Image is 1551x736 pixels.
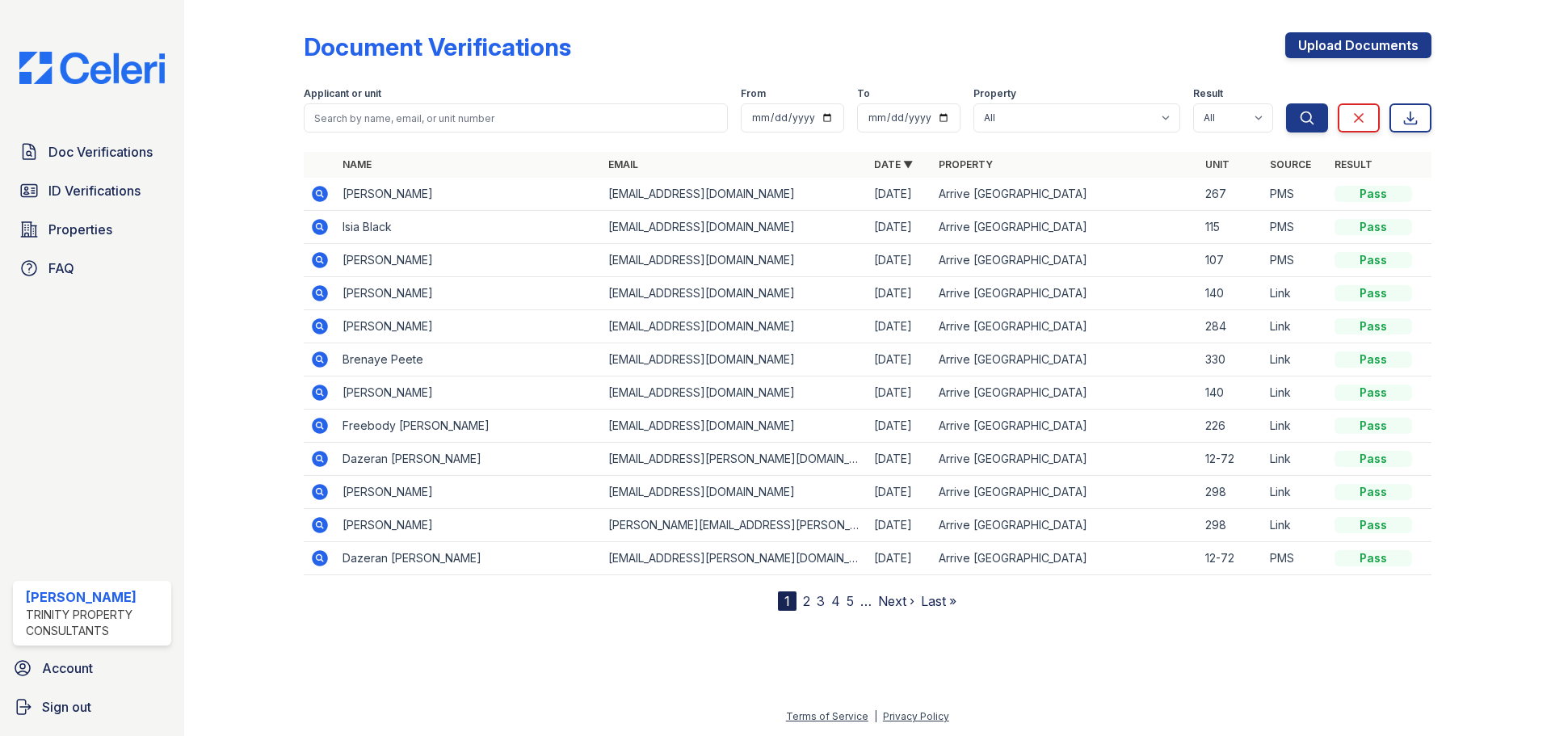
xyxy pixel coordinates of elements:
a: Email [608,158,638,170]
td: [EMAIL_ADDRESS][DOMAIN_NAME] [602,343,868,376]
td: Arrive [GEOGRAPHIC_DATA] [932,542,1198,575]
td: Isia Black [336,211,602,244]
div: Pass [1335,186,1412,202]
a: Doc Verifications [13,136,171,168]
div: | [874,710,877,722]
td: [PERSON_NAME] [336,310,602,343]
div: Document Verifications [304,32,571,61]
a: Privacy Policy [883,710,949,722]
input: Search by name, email, or unit number [304,103,728,132]
div: Pass [1335,219,1412,235]
td: [DATE] [868,476,932,509]
div: Pass [1335,517,1412,533]
div: Trinity Property Consultants [26,607,165,639]
td: 107 [1199,244,1263,277]
td: Link [1263,443,1328,476]
a: Next › [878,593,914,609]
td: Link [1263,476,1328,509]
td: PMS [1263,244,1328,277]
label: Result [1193,87,1223,100]
label: Applicant or unit [304,87,381,100]
td: Dazeran [PERSON_NAME] [336,542,602,575]
a: Sign out [6,691,178,723]
div: 1 [778,591,797,611]
td: Link [1263,376,1328,410]
td: [EMAIL_ADDRESS][DOMAIN_NAME] [602,410,868,443]
td: Link [1263,310,1328,343]
div: Pass [1335,418,1412,434]
td: [EMAIL_ADDRESS][DOMAIN_NAME] [602,277,868,310]
td: [EMAIL_ADDRESS][DOMAIN_NAME] [602,244,868,277]
td: 267 [1199,178,1263,211]
a: Result [1335,158,1372,170]
a: 5 [847,593,854,609]
td: [DATE] [868,178,932,211]
td: 115 [1199,211,1263,244]
td: [DATE] [868,376,932,410]
img: CE_Logo_Blue-a8612792a0a2168367f1c8372b55b34899dd931a85d93a1a3d3e32e68fde9ad4.png [6,52,178,84]
td: [DATE] [868,277,932,310]
td: Arrive [GEOGRAPHIC_DATA] [932,211,1198,244]
label: From [741,87,766,100]
td: 330 [1199,343,1263,376]
td: [DATE] [868,343,932,376]
a: 4 [831,593,840,609]
td: [PERSON_NAME][EMAIL_ADDRESS][PERSON_NAME][DOMAIN_NAME] [602,509,868,542]
div: Pass [1335,550,1412,566]
td: [DATE] [868,410,932,443]
div: Pass [1335,318,1412,334]
td: Arrive [GEOGRAPHIC_DATA] [932,410,1198,443]
td: [DATE] [868,244,932,277]
td: Arrive [GEOGRAPHIC_DATA] [932,509,1198,542]
td: 298 [1199,476,1263,509]
span: Properties [48,220,112,239]
td: PMS [1263,178,1328,211]
td: Link [1263,343,1328,376]
td: [PERSON_NAME] [336,476,602,509]
td: Arrive [GEOGRAPHIC_DATA] [932,244,1198,277]
a: 3 [817,593,825,609]
span: Account [42,658,93,678]
td: 226 [1199,410,1263,443]
td: 12-72 [1199,542,1263,575]
a: Date ▼ [874,158,913,170]
td: Arrive [GEOGRAPHIC_DATA] [932,178,1198,211]
td: [PERSON_NAME] [336,244,602,277]
label: Property [973,87,1016,100]
td: 298 [1199,509,1263,542]
td: [DATE] [868,509,932,542]
td: Link [1263,509,1328,542]
a: ID Verifications [13,175,171,207]
a: FAQ [13,252,171,284]
a: Unit [1205,158,1229,170]
span: Doc Verifications [48,142,153,162]
td: Arrive [GEOGRAPHIC_DATA] [932,443,1198,476]
a: Properties [13,213,171,246]
td: Freebody [PERSON_NAME] [336,410,602,443]
a: Upload Documents [1285,32,1431,58]
td: Link [1263,277,1328,310]
a: Name [343,158,372,170]
td: [PERSON_NAME] [336,376,602,410]
td: 284 [1199,310,1263,343]
td: [DATE] [868,310,932,343]
td: Link [1263,410,1328,443]
td: [PERSON_NAME] [336,277,602,310]
a: Terms of Service [786,710,868,722]
td: Arrive [GEOGRAPHIC_DATA] [932,343,1198,376]
div: [PERSON_NAME] [26,587,165,607]
td: PMS [1263,542,1328,575]
div: Pass [1335,385,1412,401]
td: [EMAIL_ADDRESS][DOMAIN_NAME] [602,211,868,244]
td: [DATE] [868,542,932,575]
td: [PERSON_NAME] [336,509,602,542]
a: 2 [803,593,810,609]
td: Brenaye Peete [336,343,602,376]
td: [DATE] [868,443,932,476]
div: Pass [1335,285,1412,301]
a: Last » [921,593,956,609]
td: [EMAIL_ADDRESS][DOMAIN_NAME] [602,310,868,343]
td: 12-72 [1199,443,1263,476]
td: 140 [1199,277,1263,310]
